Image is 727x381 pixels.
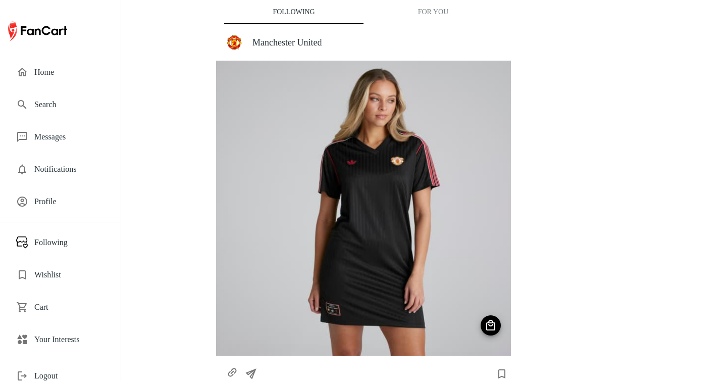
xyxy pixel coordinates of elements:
span: Search [34,99,105,111]
span: Profile [34,196,105,208]
img: image of product [216,61,511,356]
div: Cart [8,295,113,319]
button: Shop [481,315,501,336]
div: Messages [8,125,113,149]
span: Cart [34,301,105,313]
div: Your Interests [8,327,113,352]
div: Profile [8,189,113,214]
div: Following [8,230,113,255]
h4: Manchester United [252,37,503,48]
span: Messages [34,131,105,143]
span: Home [34,66,105,78]
div: Search [8,92,113,117]
img: FanCart logo [8,19,67,43]
div: Home [8,60,113,84]
div: Notifications [8,157,113,181]
span: Following [34,236,105,249]
div: Wishlist [8,263,113,287]
img: store img [226,34,243,51]
span: Wishlist [34,269,105,281]
span: Your Interests [34,334,105,346]
a: https://store.manutd.com/en/p/manchester-united-x-adidas-womens-terrace-icons-dress-black-3376 [222,369,242,377]
span: Notifications [34,163,105,175]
